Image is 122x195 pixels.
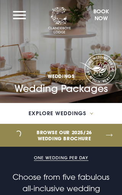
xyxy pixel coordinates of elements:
[48,7,71,34] img: Clandeboye Lodge
[14,49,108,95] h1: Wedding Packages
[14,73,108,79] span: Weddings
[34,155,88,161] a: One Wedding Per Day
[29,111,86,116] span: Explore Weddings
[89,7,113,25] button: Book Now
